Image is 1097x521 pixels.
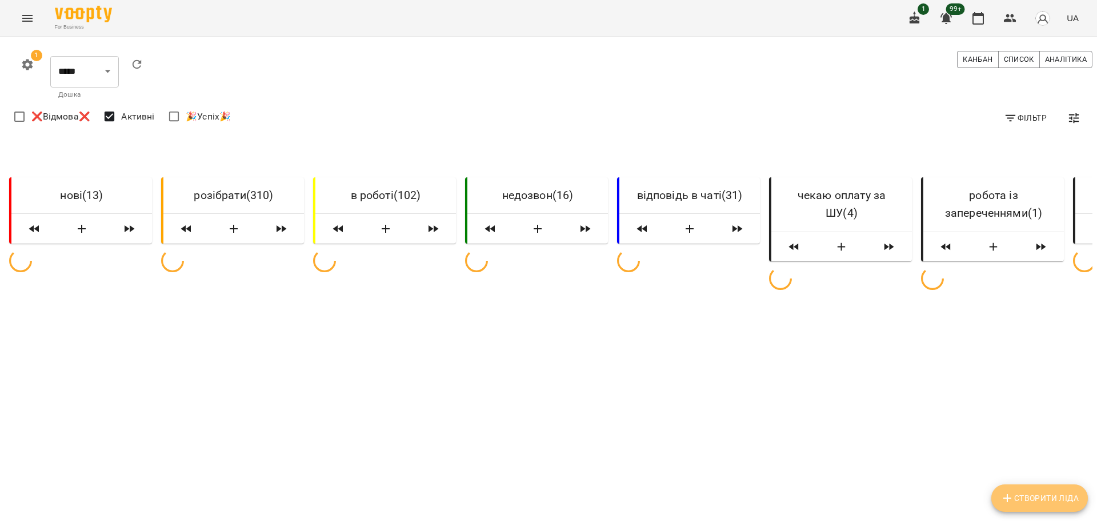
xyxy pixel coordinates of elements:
[963,53,992,66] span: Канбан
[946,3,965,15] span: 99+
[361,218,410,239] button: Створити Ліда
[31,110,90,124] span: ❌Відмова❌
[817,237,866,257] button: Створити Ліда
[320,218,357,239] span: Пересунути лідів з колонки
[472,218,509,239] span: Пересунути лідів з колонки
[1039,51,1092,68] button: Аналітика
[628,186,751,204] h6: відповідь в чаті ( 31 )
[624,218,660,239] span: Пересунути лідів з колонки
[325,186,447,204] h6: в роботі ( 102 )
[173,186,295,204] h6: розібрати ( 310 )
[1004,111,1047,125] span: Фільтр
[998,51,1040,68] button: Список
[57,218,106,239] button: Створити Ліда
[121,110,154,124] span: Активні
[16,218,53,239] span: Пересунути лідів з колонки
[665,218,714,239] button: Створити Ліда
[1045,53,1087,66] span: Аналітика
[1067,12,1079,24] span: UA
[513,218,562,239] button: Створити Ліда
[415,218,451,239] span: Пересунути лідів з колонки
[111,218,147,239] span: Пересунути лідів з колонки
[957,51,998,68] button: Канбан
[55,6,112,22] img: Voopty Logo
[932,186,1055,222] h6: робота із запереченнями ( 1 )
[477,186,599,204] h6: недозвон ( 16 )
[1000,491,1079,505] span: Створити Ліда
[186,110,231,124] span: 🎉Успіх🎉
[991,484,1088,512] button: Створити Ліда
[969,237,1018,257] button: Створити Ліда
[999,108,1051,128] button: Фільтр
[1062,7,1083,29] button: UA
[209,218,258,239] button: Створити Ліда
[14,5,41,32] button: Menu
[871,237,907,257] span: Пересунути лідів з колонки
[719,218,755,239] span: Пересунути лідів з колонки
[567,218,603,239] span: Пересунути лідів з колонки
[263,218,299,239] span: Пересунути лідів з колонки
[58,89,111,101] p: Дошка
[1023,237,1059,257] span: Пересунути лідів з колонки
[168,218,205,239] span: Пересунути лідів з колонки
[776,237,812,257] span: Пересунути лідів з колонки
[55,23,112,31] span: For Business
[918,3,929,15] span: 1
[780,186,903,222] h6: чекаю оплату за ШУ ( 4 )
[1004,53,1034,66] span: Список
[928,237,964,257] span: Пересунути лідів з колонки
[1035,10,1051,26] img: avatar_s.png
[31,50,42,61] span: 1
[21,186,143,204] h6: нові ( 13 )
